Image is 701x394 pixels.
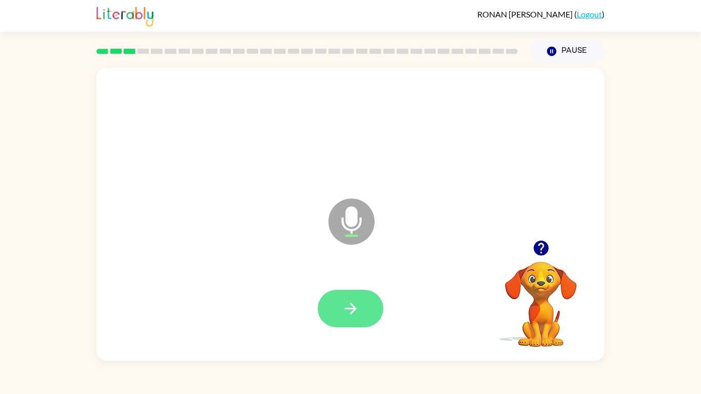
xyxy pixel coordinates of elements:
span: RONAN [PERSON_NAME] [477,9,574,19]
img: Literably [96,4,153,27]
a: Logout [577,9,602,19]
video: Your browser must support playing .mp4 files to use Literably. Please try using another browser. [490,246,592,348]
div: ( ) [477,9,605,19]
button: Pause [530,40,605,63]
